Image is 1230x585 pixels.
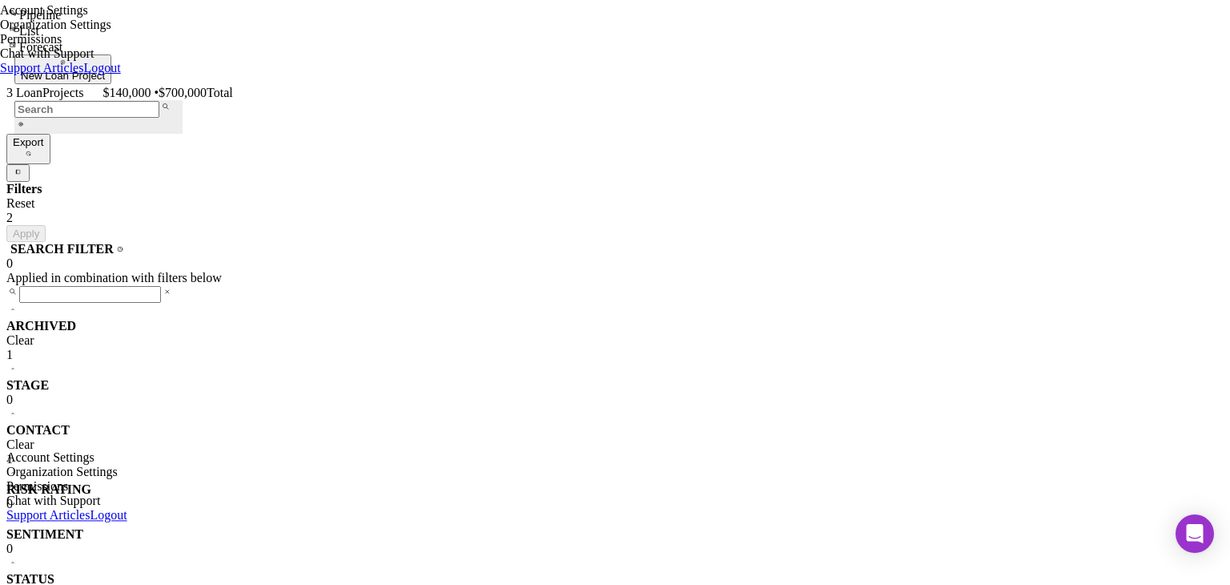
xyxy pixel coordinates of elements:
div: Export [13,136,44,148]
b: Filters [6,182,42,196]
b: SENTIMENT [6,527,83,542]
div: Chat with Support [6,494,127,508]
div: 0 [6,497,1224,511]
b: SEARCH FILTER [10,242,114,256]
b: STAGE [6,378,49,393]
div: $140,000 [83,84,151,100]
div: 2 [6,211,1224,225]
div: Open Intercom Messenger [1176,514,1214,553]
div: Clear [6,438,1224,452]
div: Account Settings [6,450,127,465]
button: Apply [6,225,46,242]
div: 1 [6,452,1224,466]
div: Reset [6,196,1224,211]
div: 0 [6,542,1224,556]
div: 1 [6,348,1224,362]
a: Logout [90,508,127,522]
a: Logout [83,61,120,75]
b: CONTACT [6,423,70,438]
div: Applied in combination with filters below [6,271,1224,285]
div: Permissions [6,479,127,494]
button: Export [6,134,50,163]
a: Support Articles [6,508,90,522]
div: Apply [13,228,39,240]
div: Clear [6,333,1224,348]
input: Search [14,101,159,118]
div: 0 [6,256,1224,271]
div: Organization Settings [6,465,127,479]
div: 3 Loan Projects • $700,000 Total [6,84,1224,100]
div: 0 [6,393,1224,407]
div: New Loan Project [21,70,105,82]
b: ARCHIVED [6,319,76,333]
